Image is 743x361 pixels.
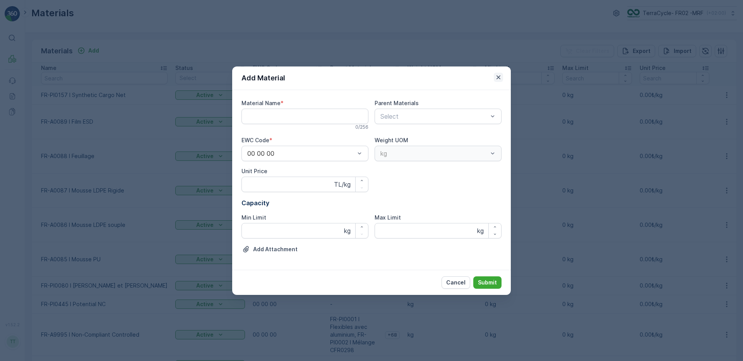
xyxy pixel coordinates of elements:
[375,100,419,106] label: Parent Materials
[241,168,267,174] label: Unit Price
[241,100,281,106] label: Material Name
[344,226,351,235] p: kg
[380,112,488,121] p: Select
[446,279,466,286] p: Cancel
[477,226,484,235] p: kg
[355,124,368,130] p: 0 / 256
[241,245,298,254] button: Upload File
[442,276,470,289] button: Cancel
[375,214,401,221] label: Max Limit
[241,214,266,221] label: Min Limit
[241,73,285,83] p: Add Material
[241,137,269,143] label: EWC Code
[473,276,502,289] button: Submit
[253,245,298,253] p: Add Attachment
[334,180,351,189] p: TL/kg
[478,279,497,286] p: Submit
[241,198,502,208] p: Capacity
[375,137,408,143] label: Weight UOM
